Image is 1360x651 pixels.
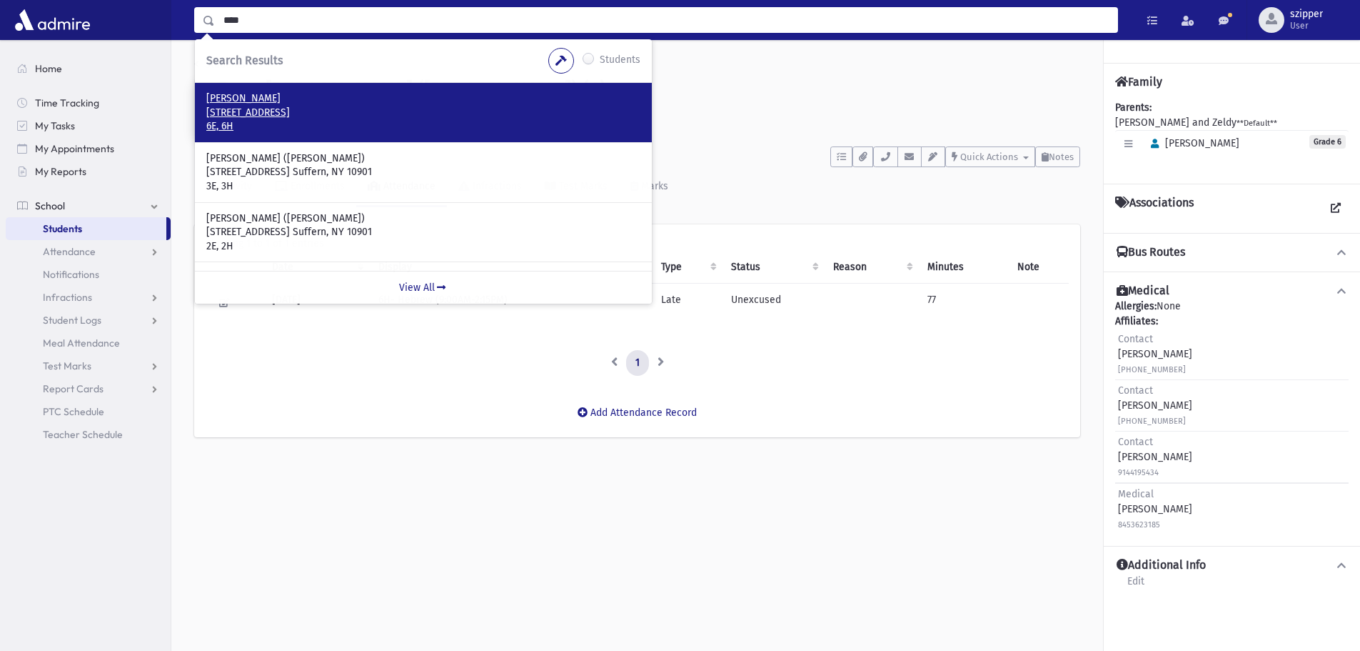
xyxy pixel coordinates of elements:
h4: Family [1115,75,1162,89]
span: Medical [1118,488,1154,500]
td: 77 [919,284,1009,322]
div: [PERSON_NAME] [1118,487,1192,532]
h1: [PERSON_NAME] ([PERSON_NAME]) (6) [266,78,1080,102]
button: Medical [1115,284,1349,299]
a: Report Cards [6,377,171,400]
h6: [STREET_ADDRESS] Theills [266,108,1080,121]
span: Test Marks [43,359,91,372]
span: Contact [1118,333,1153,345]
nav: breadcrumb [194,57,246,78]
a: Test Marks [6,354,171,377]
a: [PERSON_NAME] ([PERSON_NAME]) [STREET_ADDRESS] Suffern, NY 10901 3E, 3H [206,151,640,194]
button: Additional Info [1115,558,1349,573]
b: Affiliates: [1115,315,1158,327]
div: [PERSON_NAME] [1118,434,1192,479]
div: [PERSON_NAME] and Zeldy [1115,100,1349,172]
span: Notes [1049,151,1074,162]
label: Students [600,52,640,69]
a: Teacher Schedule [6,423,171,446]
p: 6E, 6H [206,119,640,134]
a: [PERSON_NAME] [STREET_ADDRESS] 6E, 6H [206,91,640,134]
input: Search [215,7,1117,33]
h4: Bus Routes [1117,245,1185,260]
a: Time Tracking [6,91,171,114]
a: Notifications [6,263,171,286]
a: Meal Attendance [6,332,171,354]
h4: Associations [1115,196,1194,222]
img: w== [194,78,251,135]
h4: Medical [1117,284,1169,299]
span: szipper [1290,9,1323,20]
span: Quick Actions [960,151,1018,162]
a: My Reports [6,160,171,183]
th: Status: activate to sort column ascending [722,251,825,284]
p: [STREET_ADDRESS] Suffern, NY 10901 [206,225,640,239]
p: [STREET_ADDRESS] Suffern, NY 10901 [206,165,640,179]
b: Parents: [1115,101,1152,114]
span: [PERSON_NAME] [1144,137,1239,149]
b: Allergies: [1115,300,1157,312]
button: Notes [1035,146,1080,167]
p: 3E, 3H [206,179,640,194]
a: View all Associations [1323,196,1349,222]
div: [PERSON_NAME] [1118,332,1192,377]
span: User [1290,20,1323,31]
small: 8453623185 [1118,520,1160,530]
a: 1 [626,350,649,376]
a: Home [6,57,171,80]
a: Attendance [6,240,171,263]
a: Students [194,59,246,71]
span: Search Results [206,54,283,67]
small: 9144195434 [1118,468,1159,477]
button: Quick Actions [945,146,1035,167]
h4: Additional Info [1117,558,1206,573]
th: Reason: activate to sort column ascending [825,251,919,284]
span: Home [35,62,62,75]
div: None [1115,299,1349,535]
a: Edit [1127,573,1145,599]
small: [PHONE_NUMBER] [1118,417,1186,426]
th: Type: activate to sort column ascending [653,251,722,284]
span: Student Logs [43,314,101,327]
a: Students [6,217,166,240]
a: Activity [194,167,263,207]
a: Student Logs [6,309,171,332]
a: View All [195,271,652,304]
a: PTC Schedule [6,400,171,423]
span: Teacher Schedule [43,428,123,441]
a: School [6,194,171,217]
a: My Tasks [6,114,171,137]
a: [PERSON_NAME] ([PERSON_NAME]) [STREET_ADDRESS] Suffern, NY 10901 2E, 2H [206,212,640,254]
td: Late [653,284,722,322]
span: My Appointments [35,142,114,155]
small: [PHONE_NUMBER] [1118,365,1186,374]
td: Unexcused [722,284,825,322]
div: Marks [638,180,668,192]
span: Contact [1118,436,1153,448]
p: [PERSON_NAME] [206,91,640,106]
span: PTC Schedule [43,405,104,418]
span: Students [43,222,82,235]
button: Add Attendance Record [568,400,706,426]
th: Note [1009,251,1069,284]
div: [PERSON_NAME] [1118,383,1192,428]
button: Bus Routes [1115,245,1349,260]
span: Meal Attendance [43,337,120,349]
p: [PERSON_NAME] ([PERSON_NAME]) [206,151,640,166]
span: Report Cards [43,382,104,395]
span: Contact [1118,384,1153,397]
a: My Appointments [6,137,171,160]
span: Infractions [43,291,92,304]
img: AdmirePro [11,6,94,34]
span: My Reports [35,165,86,178]
span: Grade 6 [1309,135,1346,149]
p: 2E, 2H [206,239,640,254]
span: School [35,199,65,212]
p: [PERSON_NAME] ([PERSON_NAME]) [206,212,640,226]
a: Infractions [6,286,171,309]
span: My Tasks [35,119,75,132]
span: Time Tracking [35,96,99,109]
th: Minutes [919,251,1009,284]
p: [STREET_ADDRESS] [206,106,640,120]
span: Attendance [43,245,96,258]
